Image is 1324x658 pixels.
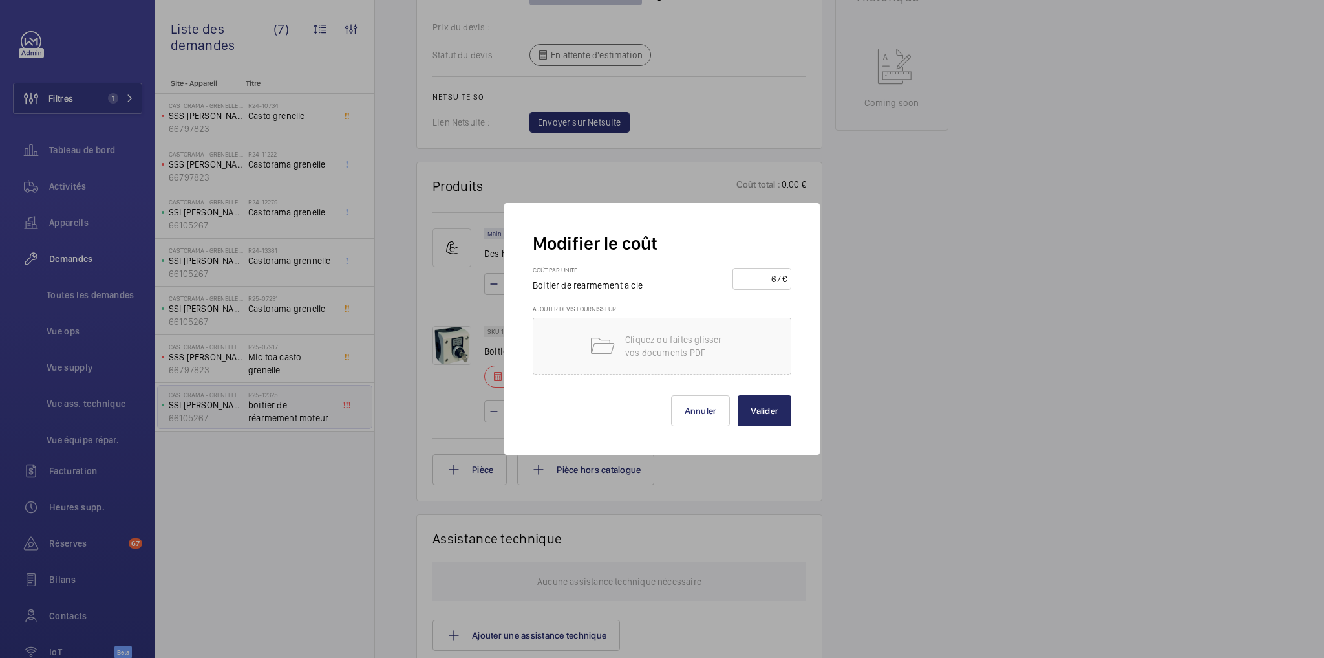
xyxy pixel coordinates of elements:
[782,272,787,285] div: €
[738,395,791,426] button: Valider
[737,269,782,289] input: --
[625,333,735,359] p: Cliquez ou faites glisser vos documents PDF
[533,232,791,256] h2: Modifier le coût
[671,395,731,426] button: Annuler
[533,305,791,318] h3: Ajouter devis fournisseur
[533,280,643,291] span: Boitier de rearmement a cle
[533,266,656,279] h3: Coût par unité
